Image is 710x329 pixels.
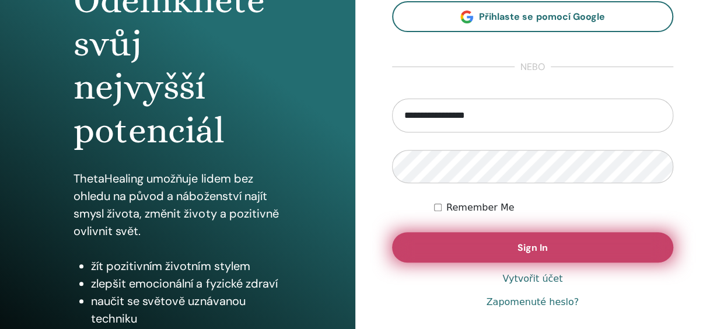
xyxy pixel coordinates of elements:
a: Přihlaste se pomocí Google [392,1,674,32]
li: naučit se světově uznávanou techniku [91,292,281,327]
button: Sign In [392,232,674,262]
li: zlepšit emocionální a fyzické zdraví [91,275,281,292]
span: nebo [515,60,551,74]
span: Přihlaste se pomocí Google [479,10,604,23]
span: Sign In [517,242,548,254]
label: Remember Me [446,201,515,215]
a: Vytvořit účet [502,272,562,286]
li: žít pozitivním životním stylem [91,257,281,275]
p: ThetaHealing umožňuje lidem bez ohledu na původ a náboženství najít smysl života, změnit životy a... [74,170,281,240]
a: Zapomenuté heslo? [486,295,579,309]
div: Keep me authenticated indefinitely or until I manually logout [434,201,673,215]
